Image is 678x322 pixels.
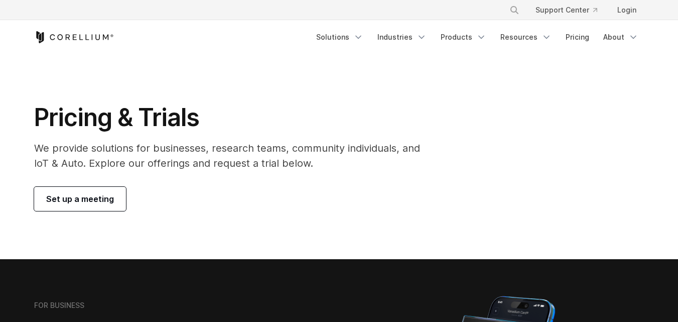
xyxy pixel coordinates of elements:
[609,1,644,19] a: Login
[34,301,84,310] h6: FOR BUSINESS
[34,102,434,133] h1: Pricing & Trials
[560,28,595,46] a: Pricing
[371,28,433,46] a: Industries
[34,31,114,43] a: Corellium Home
[310,28,369,46] a: Solutions
[46,193,114,205] span: Set up a meeting
[310,28,644,46] div: Navigation Menu
[34,141,434,171] p: We provide solutions for businesses, research teams, community individuals, and IoT & Auto. Explo...
[527,1,605,19] a: Support Center
[435,28,492,46] a: Products
[497,1,644,19] div: Navigation Menu
[494,28,558,46] a: Resources
[505,1,523,19] button: Search
[597,28,644,46] a: About
[34,187,126,211] a: Set up a meeting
